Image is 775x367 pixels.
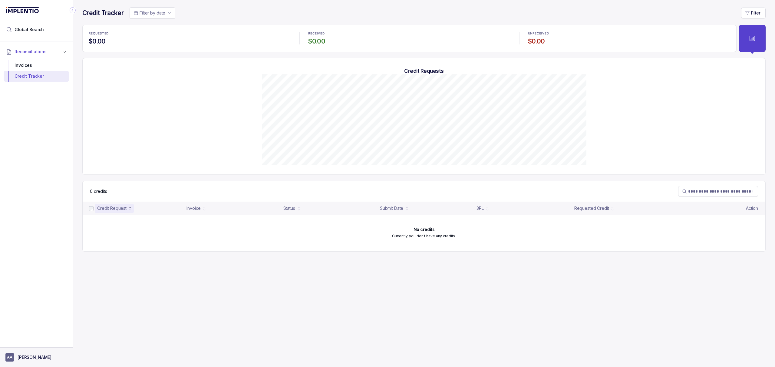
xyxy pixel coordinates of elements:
[69,7,76,14] div: Collapse Icon
[308,37,510,46] h4: $0.00
[130,7,175,19] button: Date Range Picker
[678,186,758,197] search: Table Search Bar
[414,227,435,232] h6: No credits
[186,205,201,211] div: Invoice
[4,59,69,83] div: Reconciliations
[5,353,67,362] button: User initials[PERSON_NAME]
[746,205,758,211] p: Action
[5,353,14,362] span: User initials
[305,28,514,49] li: Statistic RECEIVED
[89,37,291,46] h4: $0.00
[15,27,44,33] span: Global Search
[283,205,295,211] div: Status
[574,205,609,211] div: Requested Credit
[92,68,756,74] h5: Credit Requests
[15,49,47,55] span: Reconciliations
[477,205,484,211] div: 3PL
[82,25,737,52] ul: Statistic Highlights
[140,10,165,15] span: Filter by date
[392,233,456,239] p: Currently, you don't have any credits.
[82,9,124,17] h4: Credit Tracker
[741,8,766,18] button: Filter
[380,205,403,211] div: Submit Date
[89,206,94,211] input: checkbox-checkbox-all
[90,188,107,194] div: Remaining page entries
[8,71,64,82] div: Credit Tracker
[85,28,295,49] li: Statistic REQUESTED
[97,205,127,211] div: Credit Request
[528,37,730,46] h4: $0.00
[524,28,734,49] li: Statistic UNRECEIVED
[90,188,107,194] p: 0 credits
[134,10,165,16] search: Date Range Picker
[89,32,109,35] p: REQUESTED
[18,354,51,360] p: [PERSON_NAME]
[8,60,64,71] div: Invoices
[83,181,765,202] nav: Table Control
[4,45,69,58] button: Reconciliations
[528,32,549,35] p: UNRECEIVED
[751,10,760,16] p: Filter
[308,32,325,35] p: RECEIVED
